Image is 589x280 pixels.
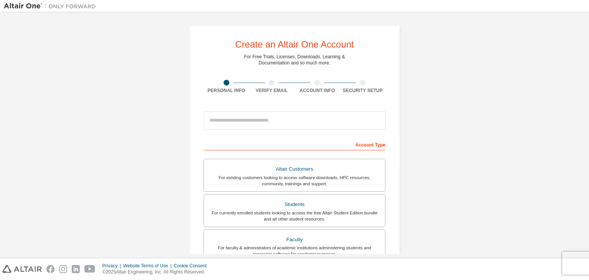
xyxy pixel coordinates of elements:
[2,265,42,273] img: altair_logo.svg
[72,265,80,273] img: linkedin.svg
[235,40,354,49] div: Create an Altair One Account
[4,2,100,10] img: Altair One
[209,234,380,245] div: Faculty
[340,87,386,94] div: Security Setup
[204,138,385,150] div: Account Type
[204,87,249,94] div: Personal Info
[174,263,211,269] div: Cookie Consent
[46,265,54,273] img: facebook.svg
[123,263,174,269] div: Website Terms of Use
[249,87,295,94] div: Verify Email
[59,265,67,273] img: instagram.svg
[244,54,345,66] div: For Free Trials, Licenses, Downloads, Learning & Documentation and so much more.
[209,210,380,222] div: For currently enrolled students looking to access the free Altair Student Edition bundle and all ...
[209,199,380,210] div: Students
[102,269,211,275] p: © 2025 Altair Engineering, Inc. All Rights Reserved.
[102,263,123,269] div: Privacy
[209,245,380,257] div: For faculty & administrators of academic institutions administering students and accessing softwa...
[84,265,95,273] img: youtube.svg
[209,164,380,175] div: Altair Customers
[294,87,340,94] div: Account Info
[209,175,380,187] div: For existing customers looking to access software downloads, HPC resources, community, trainings ...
